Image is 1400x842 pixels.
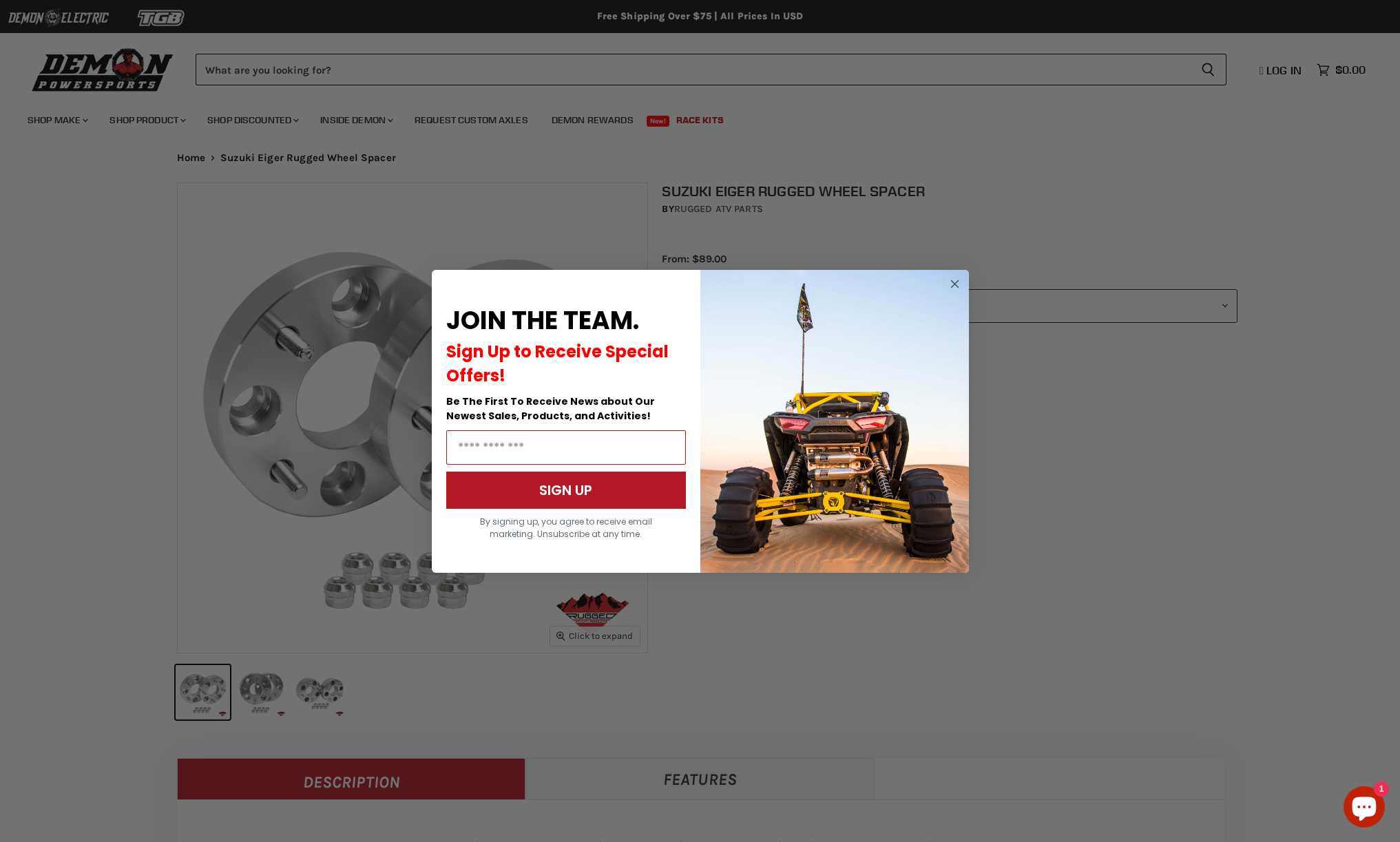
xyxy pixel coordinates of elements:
button: SIGN UP [446,472,686,509]
img: a9095488-b6e7-41ba-879d-588abfab540b.jpeg [700,270,969,573]
span: By signing up, you agree to receive email marketing. Unsubscribe at any time. [480,516,652,540]
span: Be The First To Receive News about Our Newest Sales, Products, and Activities! [446,394,655,423]
button: Close dialog [946,275,963,293]
span: Sign Up to Receive Special Offers! [446,340,669,387]
span: JOIN THE TEAM. [446,303,639,338]
inbox-online-store-chat: Shopify online store chat [1339,786,1389,831]
input: Email Address [446,430,686,465]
